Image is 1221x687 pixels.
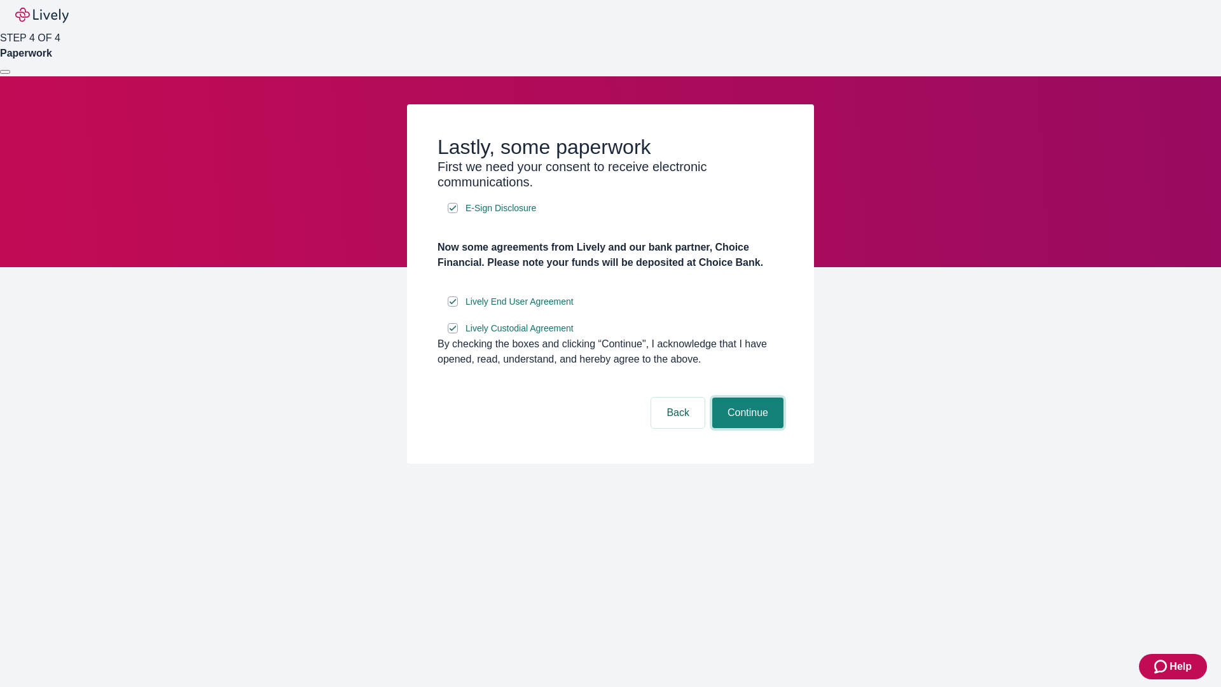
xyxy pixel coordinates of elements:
a: e-sign disclosure document [463,200,539,216]
span: Lively End User Agreement [466,295,574,309]
span: E-Sign Disclosure [466,202,536,215]
h3: First we need your consent to receive electronic communications. [438,159,783,190]
a: e-sign disclosure document [463,294,576,310]
button: Zendesk support iconHelp [1139,654,1207,679]
span: Help [1169,659,1192,674]
h4: Now some agreements from Lively and our bank partner, Choice Financial. Please note your funds wi... [438,240,783,270]
span: Lively Custodial Agreement [466,322,574,335]
h2: Lastly, some paperwork [438,135,783,159]
svg: Zendesk support icon [1154,659,1169,674]
img: Lively [15,8,69,23]
button: Continue [712,398,783,428]
a: e-sign disclosure document [463,321,576,337]
button: Back [651,398,705,428]
div: By checking the boxes and clicking “Continue", I acknowledge that I have opened, read, understand... [438,337,783,367]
